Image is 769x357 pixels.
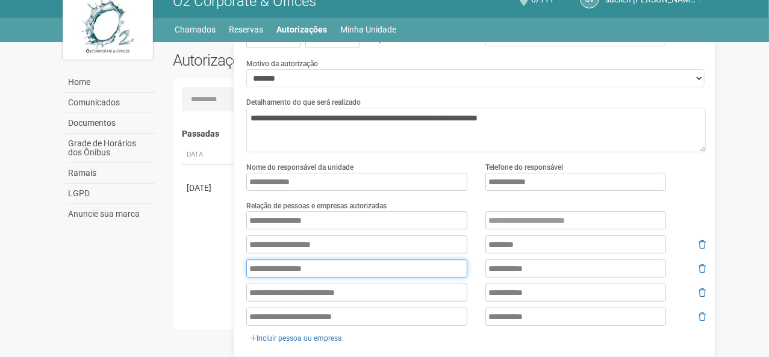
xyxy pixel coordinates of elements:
a: Anuncie sua marca [66,204,155,224]
a: LGPD [66,184,155,204]
a: Documentos [66,113,155,134]
i: Remover [699,288,706,297]
label: Detalhamento do que será realizado [246,97,361,108]
a: Ramais [66,163,155,184]
a: Comunicados [66,93,155,113]
a: Chamados [175,21,216,38]
a: Home [66,72,155,93]
label: Nome do responsável da unidade [246,162,353,173]
label: Motivo da autorização [246,58,318,69]
h2: Autorizações [173,51,431,69]
a: Grade de Horários dos Ônibus [66,134,155,163]
i: Remover [699,264,706,273]
div: [DATE] [187,182,231,194]
i: Remover [699,240,706,249]
a: Autorizações [277,21,328,38]
a: Reservas [229,21,264,38]
i: Remover [699,312,706,321]
a: Incluir pessoa ou empresa [246,332,346,345]
h4: Passadas [182,129,698,138]
a: Minha Unidade [341,21,397,38]
th: Data [182,145,236,165]
label: Telefone do responsável [485,162,563,173]
label: Relação de pessoas e empresas autorizadas [246,200,387,211]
